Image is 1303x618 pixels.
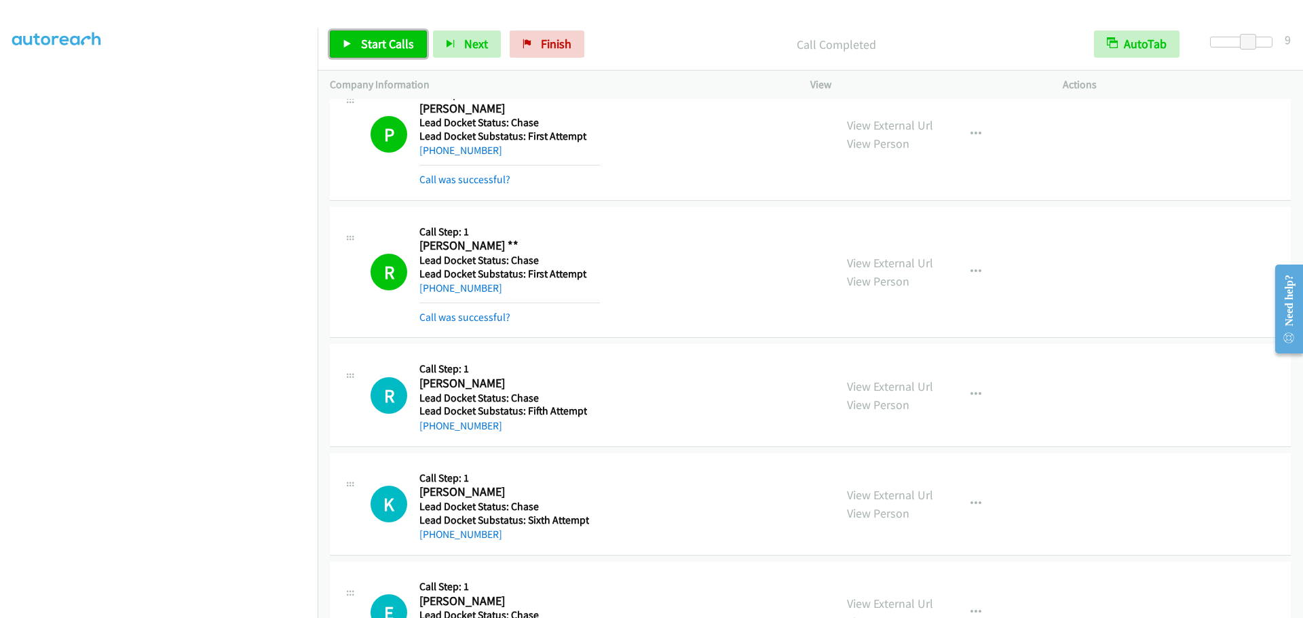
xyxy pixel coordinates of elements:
[419,116,600,130] h5: Lead Docket Status: Chase
[419,101,600,117] h2: [PERSON_NAME]
[361,36,414,52] span: Start Calls
[419,471,589,485] h5: Call Step: 1
[1063,77,1291,93] p: Actions
[419,594,586,609] h2: [PERSON_NAME]
[419,528,502,541] a: [PHONE_NUMBER]
[419,362,587,376] h5: Call Step: 1
[371,377,407,414] h1: R
[330,77,786,93] p: Company Information
[371,254,407,290] h1: R
[419,225,600,239] h5: Call Step: 1
[419,391,587,405] h5: Lead Docket Status: Chase
[847,255,933,271] a: View External Url
[1285,31,1291,49] div: 9
[1094,31,1179,58] button: AutoTab
[847,596,933,611] a: View External Url
[419,376,587,391] h2: [PERSON_NAME]
[419,419,502,432] a: [PHONE_NUMBER]
[419,514,589,527] h5: Lead Docket Substatus: Sixth Attempt
[847,505,909,521] a: View Person
[1264,255,1303,363] iframe: Resource Center
[419,311,510,324] a: Call was successful?
[419,500,589,514] h5: Lead Docket Status: Chase
[847,117,933,133] a: View External Url
[847,379,933,394] a: View External Url
[419,484,589,500] h2: [PERSON_NAME]
[419,130,600,143] h5: Lead Docket Substatus: First Attempt
[433,31,501,58] button: Next
[847,136,909,151] a: View Person
[847,397,909,412] a: View Person
[371,116,407,153] h1: P
[419,404,587,418] h5: Lead Docket Substatus: Fifth Attempt
[419,238,600,254] h2: [PERSON_NAME] **
[371,486,407,522] h1: K
[847,487,933,503] a: View External Url
[419,144,502,157] a: [PHONE_NUMBER]
[419,254,600,267] h5: Lead Docket Status: Chase
[464,36,488,52] span: Next
[419,282,502,294] a: [PHONE_NUMBER]
[510,31,584,58] a: Finish
[330,31,427,58] a: Start Calls
[603,35,1070,54] p: Call Completed
[371,486,407,522] div: The call is yet to be attempted
[847,273,909,289] a: View Person
[419,267,600,281] h5: Lead Docket Substatus: First Attempt
[810,77,1038,93] p: View
[419,580,586,594] h5: Call Step: 1
[541,36,571,52] span: Finish
[419,173,510,186] a: Call was successful?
